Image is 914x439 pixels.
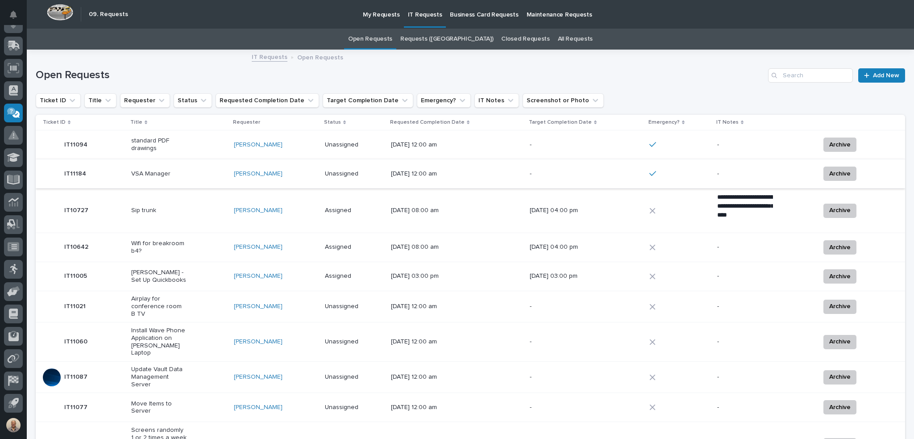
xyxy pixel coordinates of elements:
[417,93,471,108] button: Emergency?
[4,5,23,24] button: Notifications
[131,327,187,357] p: Install Wave Phone Application on [PERSON_NAME] Laptop
[234,404,283,411] a: [PERSON_NAME]
[474,93,519,108] button: IT Notes
[64,402,89,411] p: IT11077
[716,117,739,127] p: IT Notes
[36,159,905,188] tr: IT11184IT11184 VSA Manager[PERSON_NAME] Unassigned[DATE] 12:00 am--Archive
[717,141,773,149] p: -
[829,139,851,150] span: Archive
[234,170,283,178] a: [PERSON_NAME]
[530,303,586,310] p: -
[36,322,905,361] tr: IT11060IT11060 Install Wave Phone Application on [PERSON_NAME] Laptop[PERSON_NAME] Unassigned[DAT...
[391,303,447,310] p: [DATE] 12:00 am
[558,29,593,50] a: All Requests
[823,400,856,414] button: Archive
[234,207,283,214] a: [PERSON_NAME]
[530,170,586,178] p: -
[717,272,773,280] p: -
[234,141,283,149] a: [PERSON_NAME]
[768,68,853,83] input: Search
[325,404,381,411] p: Unassigned
[530,404,586,411] p: -
[823,300,856,314] button: Archive
[391,338,447,346] p: [DATE] 12:00 am
[4,416,23,435] button: users-avatar
[120,93,170,108] button: Requester
[530,243,586,251] p: [DATE] 04:00 pm
[823,138,856,152] button: Archive
[36,69,764,82] h1: Open Requests
[36,291,905,322] tr: IT11021IT11021 Airplay for conference room B TV[PERSON_NAME] Unassigned[DATE] 12:00 am--Archive
[131,207,187,214] p: Sip trunk
[390,117,465,127] p: Requested Completion Date
[325,338,381,346] p: Unassigned
[717,170,773,178] p: -
[823,204,856,218] button: Archive
[873,72,899,79] span: Add New
[36,393,905,422] tr: IT11077IT11077 Move Items to Server[PERSON_NAME] Unassigned[DATE] 12:00 am--Archive
[64,242,90,251] p: IT10642
[823,167,856,181] button: Archive
[829,336,851,347] span: Archive
[823,240,856,255] button: Archive
[717,404,773,411] p: -
[829,372,851,382] span: Archive
[64,271,89,280] p: IT11005
[131,137,187,152] p: standard PDF drawings
[717,243,773,251] p: -
[829,402,851,413] span: Archive
[36,93,81,108] button: Ticket ID
[325,141,381,149] p: Unassigned
[501,29,549,50] a: Closed Requests
[858,68,905,83] a: Add New
[325,272,381,280] p: Assigned
[391,243,447,251] p: [DATE] 08:00 am
[324,117,341,127] p: Status
[36,233,905,262] tr: IT10642IT10642 Wifi for breakroom b4?[PERSON_NAME] Assigned[DATE] 08:00 am[DATE] 04:00 pm-Archive
[64,301,87,310] p: IT11021
[131,366,187,388] p: Update Vault Data Management Server
[216,93,319,108] button: Requested Completion Date
[325,207,381,214] p: Assigned
[391,373,447,381] p: [DATE] 12:00 am
[823,335,856,349] button: Archive
[530,272,586,280] p: [DATE] 03:00 pm
[523,93,604,108] button: Screenshot or Photo
[391,170,447,178] p: [DATE] 12:00 am
[234,272,283,280] a: [PERSON_NAME]
[131,269,187,284] p: [PERSON_NAME] - Set Up Quickbooks
[174,93,212,108] button: Status
[234,303,283,310] a: [PERSON_NAME]
[131,170,187,178] p: VSA Manager
[823,370,856,385] button: Archive
[717,338,773,346] p: -
[64,205,90,214] p: IT10727
[529,117,592,127] p: Target Completion Date
[131,240,187,255] p: Wifi for breakroom b4?
[43,117,66,127] p: Ticket ID
[131,400,187,415] p: Move Items to Server
[131,295,187,318] p: Airplay for conference room B TV
[829,242,851,253] span: Archive
[391,404,447,411] p: [DATE] 12:00 am
[391,207,447,214] p: [DATE] 08:00 am
[391,141,447,149] p: [DATE] 12:00 am
[252,51,287,62] a: IT Requests
[648,117,680,127] p: Emergency?
[829,271,851,282] span: Archive
[325,303,381,310] p: Unassigned
[64,139,89,149] p: IT11094
[234,243,283,251] a: [PERSON_NAME]
[36,262,905,291] tr: IT11005IT11005 [PERSON_NAME] - Set Up Quickbooks[PERSON_NAME] Assigned[DATE] 03:00 pm[DATE] 03:00...
[130,117,142,127] p: Title
[64,168,88,178] p: IT11184
[829,301,851,312] span: Archive
[717,303,773,310] p: -
[391,272,447,280] p: [DATE] 03:00 pm
[297,52,343,62] p: Open Requests
[530,373,586,381] p: -
[11,11,23,25] div: Notifications
[829,205,851,216] span: Archive
[89,11,128,18] h2: 09. Requests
